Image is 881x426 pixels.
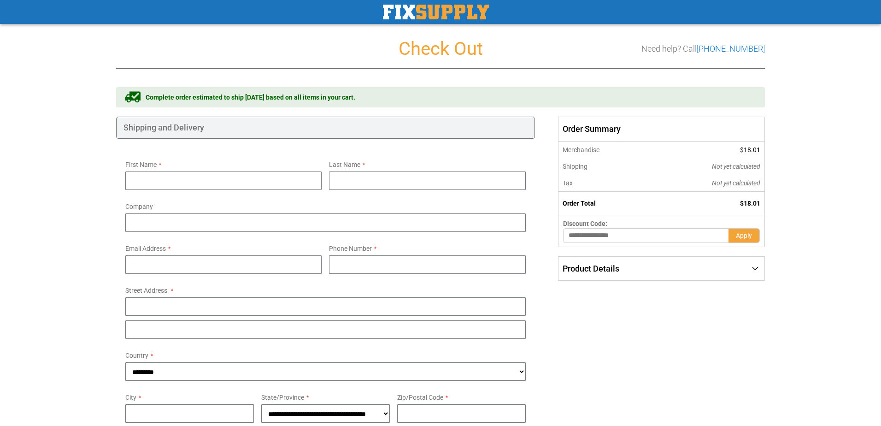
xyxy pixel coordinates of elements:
span: Last Name [329,161,360,168]
span: Discount Code: [563,220,607,227]
span: Product Details [563,264,619,273]
h1: Check Out [116,39,765,59]
span: Zip/Postal Code [397,394,443,401]
button: Apply [728,228,760,243]
span: Street Address [125,287,167,294]
span: Shipping [563,163,587,170]
a: [PHONE_NUMBER] [697,44,765,53]
span: Complete order estimated to ship [DATE] based on all items in your cart. [146,93,355,102]
span: Apply [736,232,752,239]
span: Order Summary [558,117,765,142]
span: Email Address [125,245,166,252]
div: Shipping and Delivery [116,117,535,139]
h3: Need help? Call [641,44,765,53]
img: Fix Industrial Supply [383,5,489,19]
span: Phone Number [329,245,372,252]
span: First Name [125,161,157,168]
span: $18.01 [740,146,760,154]
strong: Order Total [563,200,596,207]
a: store logo [383,5,489,19]
span: Not yet calculated [712,163,760,170]
span: Country [125,352,148,359]
span: State/Province [261,394,304,401]
th: Merchandise [558,142,650,158]
th: Tax [558,175,650,192]
span: Company [125,203,153,210]
span: $18.01 [740,200,760,207]
span: Not yet calculated [712,179,760,187]
span: City [125,394,136,401]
